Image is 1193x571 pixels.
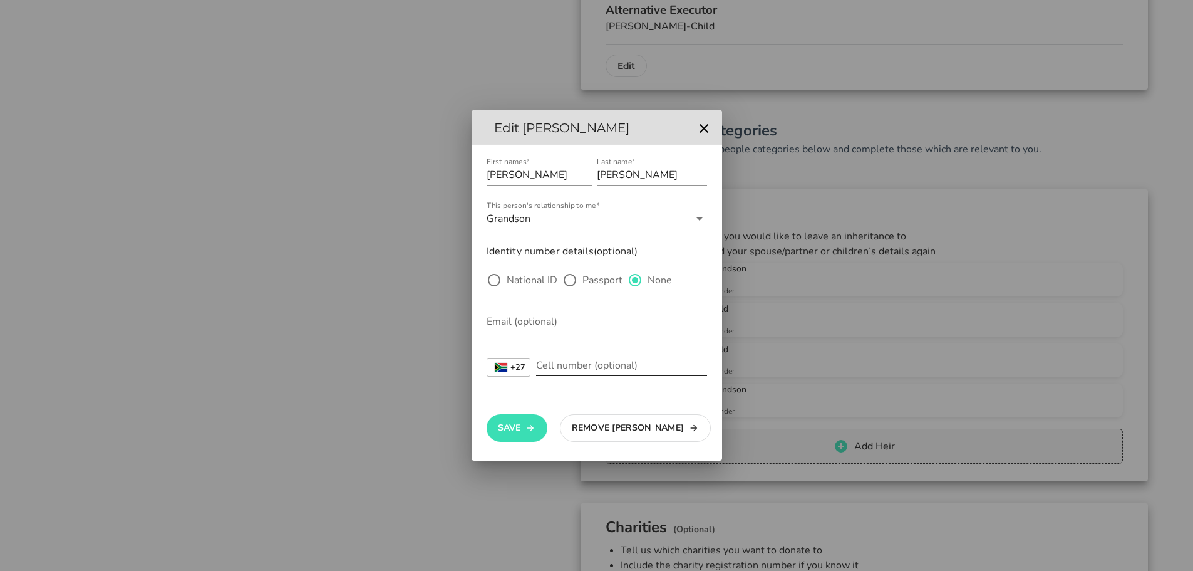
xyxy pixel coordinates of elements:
[487,243,638,260] label: Identity number details(optional)
[482,118,693,138] h2: Edit [PERSON_NAME]
[507,274,557,286] label: National ID
[648,274,672,286] label: None
[487,213,530,224] div: Grandson
[487,201,599,211] label: This person's relationship to me*
[582,274,622,286] label: Passport
[487,209,707,229] div: This person's relationship to me*Grandson
[510,364,525,372] strong: +27
[487,157,530,167] label: First names*
[560,414,711,442] button: Remove [PERSON_NAME]
[487,414,547,442] button: Save
[597,157,636,167] label: Last name*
